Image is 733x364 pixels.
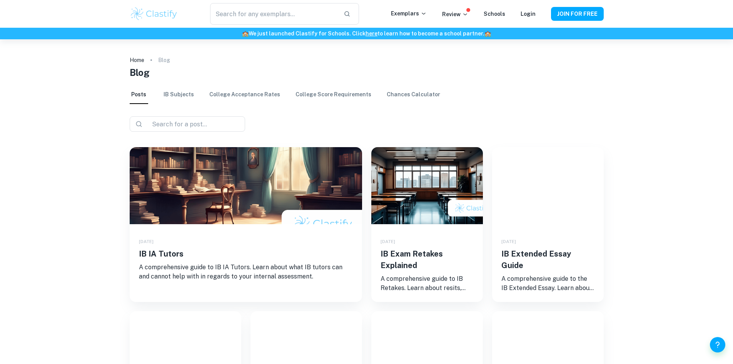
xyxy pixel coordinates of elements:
[241,123,242,125] button: Open
[130,147,362,224] img: IB IA Tutors
[492,147,604,224] img: IB Extended Essay Guide
[130,55,144,65] a: Home
[391,9,427,18] p: Exemplars
[366,30,377,37] a: here
[130,147,362,302] a: IB IA Tutors[DATE]IB IA TutorsA comprehensive guide to IB IA Tutors. Learn about what IB tutors c...
[2,29,731,38] h6: We just launched Clastify for Schools. Click to learn how to become a school partner.
[551,7,604,21] button: JOIN FOR FREE
[492,147,604,302] a: IB Extended Essay Guide[DATE]IB Extended Essay GuideA comprehensive guide to the IB Extended Essa...
[521,11,536,17] a: Login
[164,86,194,104] a: IB Subjects
[371,147,483,224] img: IB Exam Retakes Explained
[210,3,337,25] input: Search for any exemplars...
[130,65,604,79] h1: Blog
[296,86,371,104] a: College Score Requirements
[139,248,353,260] h5: IB IA Tutors
[149,119,220,129] input: Search for a post...
[381,238,474,245] div: [DATE]
[130,86,148,104] a: Posts
[381,274,474,293] p: A comprehensive guide to IB Retakes. Learn about resits, when they take place, how many times you...
[442,10,468,18] p: Review
[501,248,594,271] h5: IB Extended Essay Guide
[139,263,353,281] p: A comprehensive guide to IB IA Tutors. Learn about what IB tutors can and cannot help with in reg...
[209,86,280,104] a: College Acceptance Rates
[710,337,725,352] button: Help and Feedback
[371,147,483,302] a: IB Exam Retakes Explained[DATE]IB Exam Retakes ExplainedA comprehensive guide to IB Retakes. Lear...
[130,6,179,22] img: Clastify logo
[158,56,170,64] p: Blog
[387,86,440,104] a: Chances Calculator
[501,238,594,245] div: [DATE]
[381,248,474,271] h5: IB Exam Retakes Explained
[484,11,505,17] a: Schools
[242,30,249,37] span: 🏫
[139,238,353,245] div: [DATE]
[501,274,594,293] p: A comprehensive guide to the IB Extended Essay. Learn about what the EE is, its writing procedure...
[484,30,491,37] span: 🏫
